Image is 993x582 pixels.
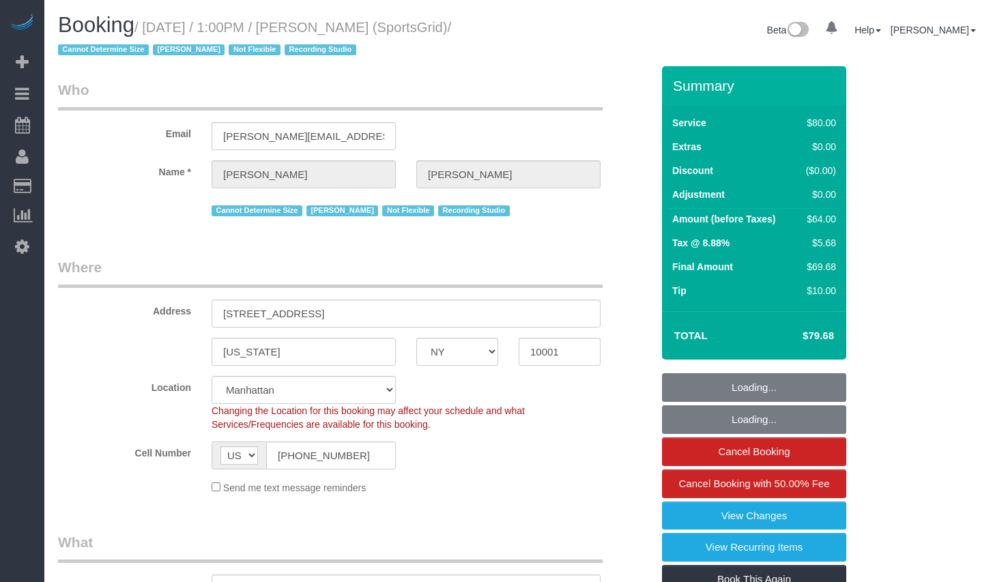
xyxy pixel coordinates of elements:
[229,44,280,55] span: Not Flexible
[223,482,366,493] span: Send me text message reminders
[854,25,881,35] a: Help
[58,13,134,37] span: Booking
[285,44,356,55] span: Recording Studio
[153,44,225,55] span: [PERSON_NAME]
[800,164,836,177] div: ($0.00)
[212,122,396,150] input: Email
[662,469,846,498] a: Cancel Booking with 50.00% Fee
[672,116,706,130] label: Service
[672,260,733,274] label: Final Amount
[679,478,830,489] span: Cancel Booking with 50.00% Fee
[48,160,201,179] label: Name *
[662,437,846,466] a: Cancel Booking
[48,122,201,141] label: Email
[212,405,525,430] span: Changing the Location for this booking may affect your schedule and what Services/Frequencies are...
[800,140,836,154] div: $0.00
[674,330,708,341] strong: Total
[58,257,603,288] legend: Where
[673,78,839,93] h3: Summary
[800,260,836,274] div: $69.68
[672,236,730,250] label: Tax @ 8.88%
[800,116,836,130] div: $80.00
[438,205,510,216] span: Recording Studio
[58,20,451,58] small: / [DATE] / 1:00PM / [PERSON_NAME] (SportsGrid)
[800,236,836,250] div: $5.68
[672,284,687,297] label: Tip
[762,330,834,342] h4: $79.68
[800,188,836,201] div: $0.00
[48,376,201,394] label: Location
[58,80,603,111] legend: Who
[306,205,378,216] span: [PERSON_NAME]
[672,140,702,154] label: Extras
[662,533,846,562] a: View Recurring Items
[786,22,809,40] img: New interface
[212,160,396,188] input: First Name
[48,300,201,318] label: Address
[800,284,836,297] div: $10.00
[266,441,396,469] input: Cell Number
[48,441,201,460] label: Cell Number
[212,205,302,216] span: Cannot Determine Size
[416,160,601,188] input: Last Name
[672,212,775,226] label: Amount (before Taxes)
[382,205,434,216] span: Not Flexible
[58,44,149,55] span: Cannot Determine Size
[672,188,725,201] label: Adjustment
[800,212,836,226] div: $64.00
[58,532,603,563] legend: What
[212,338,396,366] input: City
[672,164,713,177] label: Discount
[8,14,35,33] img: Automaid Logo
[662,501,846,530] a: View Changes
[891,25,976,35] a: [PERSON_NAME]
[519,338,601,366] input: Zip Code
[767,25,809,35] a: Beta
